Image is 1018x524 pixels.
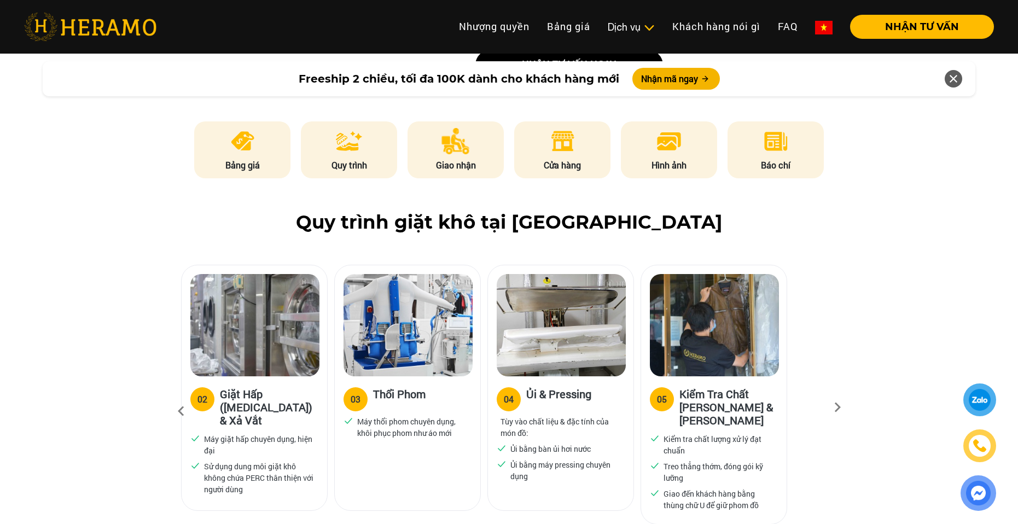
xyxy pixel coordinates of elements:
h2: Quy trình giặt khô tại [GEOGRAPHIC_DATA] [24,211,994,234]
p: Cửa hàng [514,159,610,172]
img: phone-icon [973,439,987,453]
h3: Thổi Phom [373,387,426,409]
img: checked.svg [344,416,353,426]
p: Tùy vào chất liệu & đặc tính của món đồ: [501,416,621,439]
img: vn-flag.png [815,21,833,34]
a: Nhượng quyền [450,15,538,38]
span: Freeship 2 chiều, tối đa 100K dành cho khách hàng mới [299,71,619,87]
img: heramo-quy-trinh-giat-hap-tieu-chuan-buoc-3 [344,274,473,376]
div: 04 [504,393,514,406]
p: Treo thẳng thớm, đóng gói kỹ lưỡng [664,461,774,484]
img: checked.svg [497,459,507,469]
p: Máy thổi phom chuyên dụng, khôi phục phom như áo mới [357,416,468,439]
p: Hình ảnh [621,159,717,172]
button: Nhận mã ngay [632,68,720,90]
img: checked.svg [650,433,660,443]
div: 02 [197,393,207,406]
div: Dịch vụ [608,20,655,34]
p: Ủi bằng bàn ủi hơi nước [510,443,591,455]
img: checked.svg [650,461,660,470]
p: Giao nhận [408,159,504,172]
img: checked.svg [497,443,507,453]
p: Sử dụng dung môi giặt khô không chứa PERC thân thiện với người dùng [204,461,315,495]
a: FAQ [769,15,806,38]
h3: Kiểm Tra Chất [PERSON_NAME] & [PERSON_NAME] [679,387,778,427]
img: news.png [763,128,789,154]
img: pricing.png [229,128,256,154]
img: process.png [336,128,362,154]
a: NHẬN TƯ VẤN [841,22,994,32]
img: heramo-quy-trinh-giat-hap-tieu-chuan-buoc-2 [190,274,319,376]
div: 05 [657,393,667,406]
a: Khách hàng nói gì [664,15,769,38]
img: checked.svg [190,461,200,470]
div: 03 [351,393,360,406]
p: Ủi bằng máy pressing chuyên dụng [510,459,621,482]
img: image.png [656,128,682,154]
button: NHẬN TƯ VẤN [850,15,994,39]
a: Bảng giá [538,15,599,38]
a: phone-icon [964,430,994,461]
img: delivery.png [441,128,470,154]
img: subToggleIcon [643,22,655,33]
p: Giao đến khách hàng bằng thùng chữ U để giữ phom đồ [664,488,774,511]
img: heramo-quy-trinh-giat-hap-tieu-chuan-buoc-5 [650,274,779,376]
img: checked.svg [190,433,200,443]
p: Kiểm tra chất lượng xử lý đạt chuẩn [664,433,774,456]
p: Báo chí [728,159,824,172]
img: heramo-logo.png [24,13,156,41]
p: Máy giặt hấp chuyên dụng, hiện đại [204,433,315,456]
h3: Giặt Hấp ([MEDICAL_DATA]) & Xả Vắt [220,387,318,427]
img: store.png [549,128,576,154]
img: checked.svg [650,488,660,498]
p: Bảng giá [194,159,290,172]
p: Quy trình [301,159,397,172]
h3: Ủi & Pressing [526,387,591,409]
img: heramo-quy-trinh-giat-hap-tieu-chuan-buoc-4 [497,274,626,376]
